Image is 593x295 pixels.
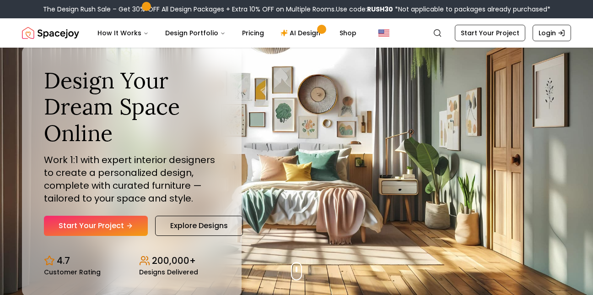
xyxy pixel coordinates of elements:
[235,24,271,42] a: Pricing
[332,24,364,42] a: Shop
[22,18,571,48] nav: Global
[336,5,393,14] span: Use code:
[90,24,156,42] button: How It Works
[152,254,196,267] p: 200,000+
[139,269,198,275] small: Designs Delivered
[367,5,393,14] b: RUSH30
[90,24,364,42] nav: Main
[44,269,101,275] small: Customer Rating
[44,153,220,205] p: Work 1:1 with expert interior designers to create a personalized design, complete with curated fu...
[22,24,79,42] img: Spacejoy Logo
[378,27,389,38] img: United States
[393,5,550,14] span: *Not applicable to packages already purchased*
[44,216,148,236] a: Start Your Project
[44,67,220,147] h1: Design Your Dream Space Online
[43,5,550,14] div: The Design Rush Sale – Get 30% OFF All Design Packages + Extra 10% OFF on Multiple Rooms.
[44,247,220,275] div: Design stats
[455,25,525,41] a: Start Your Project
[533,25,571,41] a: Login
[273,24,330,42] a: AI Design
[57,254,70,267] p: 4.7
[155,216,243,236] a: Explore Designs
[22,24,79,42] a: Spacejoy
[158,24,233,42] button: Design Portfolio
